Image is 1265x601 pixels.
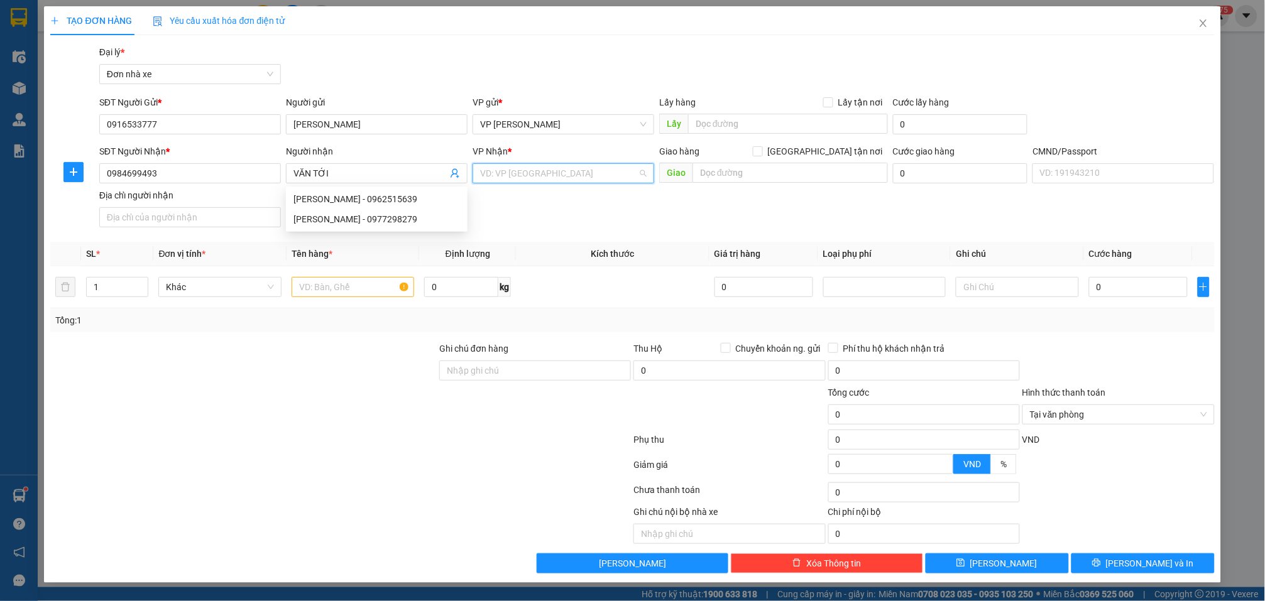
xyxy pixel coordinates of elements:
button: plus [1198,277,1210,297]
span: Giao hàng [659,146,699,156]
div: Tổng: 1 [55,313,488,327]
span: printer [1092,558,1101,568]
span: save [956,558,965,568]
button: printer[PERSON_NAME] và In [1071,553,1215,573]
span: % [1000,459,1007,469]
span: user-add [450,168,460,178]
span: VP Nhận [473,146,508,156]
input: 0 [715,277,813,297]
div: SĐT Người Gửi [99,95,281,109]
div: SĐT Người Nhận [99,144,281,158]
span: Lấy [659,114,688,134]
div: [PERSON_NAME] - 0977298279 [293,212,460,226]
span: Đại lý [99,47,124,57]
span: VP Trần Đại Nghĩa [480,115,647,134]
div: NGUYỄN VĂN TỚI - 0962515639 [286,189,468,209]
button: save[PERSON_NAME] [926,553,1069,573]
span: Định lượng [446,249,490,259]
div: Phụ thu [632,433,826,455]
label: Cước giao hàng [893,146,955,156]
th: Loại phụ phí [818,242,951,266]
div: Giảm giá [632,458,826,480]
div: ĐINH VĂN TỚI - 0977298279 [286,209,468,229]
span: plus [64,167,83,177]
span: [GEOGRAPHIC_DATA] tận nơi [763,144,888,158]
span: Đơn vị tính [158,249,205,259]
label: Hình thức thanh toán [1022,387,1106,398]
span: Cước hàng [1089,249,1132,259]
div: [PERSON_NAME] - 0962515639 [293,192,460,206]
input: Nhập ghi chú [633,524,825,544]
span: Thu Hộ [633,344,662,354]
div: Ghi chú nội bộ nhà xe [633,505,825,524]
span: Xóa Thông tin [806,556,861,570]
div: Người nhận [286,144,468,158]
th: Ghi chú [951,242,1083,266]
span: [PERSON_NAME] và In [1106,556,1194,570]
div: Người gửi [286,95,468,109]
div: Địa chỉ người nhận [99,188,281,202]
button: plus [63,162,84,182]
input: Dọc đường [693,163,887,183]
span: VND [963,459,981,469]
span: Khác [166,278,273,296]
label: Ghi chú đơn hàng [439,344,508,354]
input: Dọc đường [688,114,887,134]
span: close [1198,18,1208,28]
input: Cước giao hàng [893,163,1028,183]
span: Yêu cầu xuất hóa đơn điện tử [153,16,285,26]
span: VND [1022,435,1040,445]
span: Giao [659,163,693,183]
span: Lấy tận nơi [833,95,888,109]
span: [PERSON_NAME] [970,556,1038,570]
button: [PERSON_NAME] [537,553,728,573]
button: deleteXóa Thông tin [731,553,923,573]
span: Đơn nhà xe [107,65,273,84]
span: Tên hàng [292,249,332,259]
span: TẠO ĐƠN HÀNG [50,16,132,26]
input: Địa chỉ của người nhận [99,207,281,227]
span: [PERSON_NAME] [599,556,666,570]
div: VP gửi [473,95,654,109]
span: plus [1198,282,1209,292]
input: Ghi chú đơn hàng [439,360,631,381]
button: Close [1186,6,1221,41]
span: Tại văn phòng [1030,405,1207,424]
span: Lấy hàng [659,97,696,107]
button: delete [55,277,75,297]
img: icon [153,16,163,26]
span: Phí thu hộ khách nhận trả [838,342,950,355]
span: delete [792,558,801,568]
span: Tổng cước [828,387,870,398]
input: Cước lấy hàng [893,114,1028,134]
span: Chuyển khoản ng. gửi [731,342,826,355]
span: SL [86,249,96,259]
label: Cước lấy hàng [893,97,950,107]
div: Chi phí nội bộ [828,505,1020,524]
span: Giá trị hàng [715,249,761,259]
div: Chưa thanh toán [632,483,826,505]
span: plus [50,16,59,25]
div: CMND/Passport [1032,144,1214,158]
input: Ghi Chú [956,277,1078,297]
input: VD: Bàn, Ghế [292,277,414,297]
